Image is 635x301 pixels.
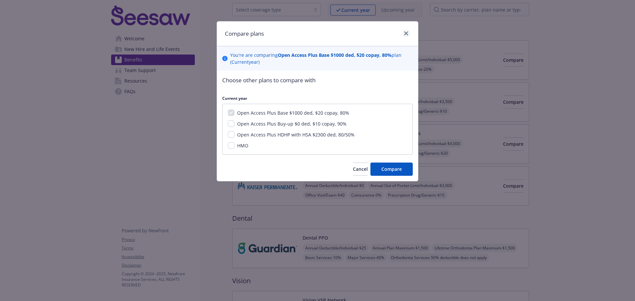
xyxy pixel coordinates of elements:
h1: Compare plans [225,29,264,38]
p: Current year [222,95,413,101]
b: Open Access Plus Base $1000 ded, $20 copay, 80% [278,52,392,58]
span: Open Access Plus Buy-up $0 ded, $10 copay, 90% [237,121,347,127]
p: Choose other plans to compare with [222,76,413,85]
p: You ' re are comparing plan ( Current year) [230,52,413,65]
span: Compare [381,166,402,172]
button: Compare [370,163,413,176]
span: HMO [237,142,248,149]
span: Cancel [353,166,368,172]
button: Cancel [353,163,368,176]
a: close [402,29,410,37]
span: Open Access Plus HDHP with HSA $2300 ded, 80/50% [237,132,355,138]
span: Open Access Plus Base $1000 ded, $20 copay, 80% [237,110,349,116]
